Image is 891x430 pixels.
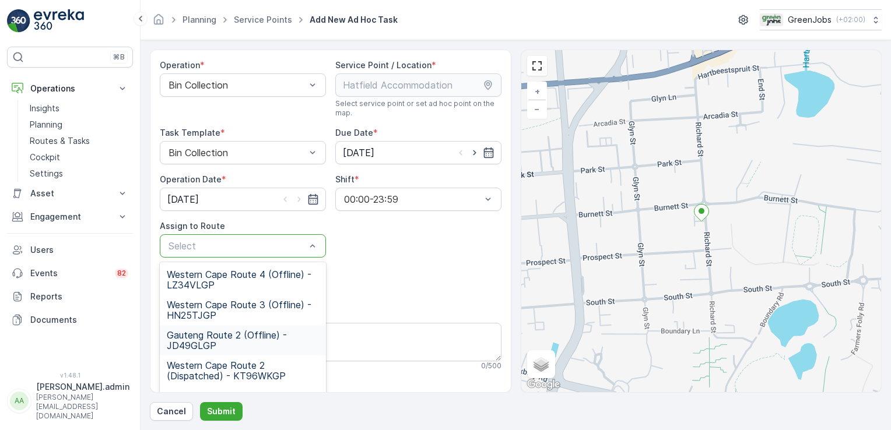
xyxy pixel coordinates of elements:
[7,9,30,33] img: logo
[335,128,373,138] label: Due Date
[7,238,133,262] a: Users
[167,330,319,351] span: Gauteng Route 2 (Offline) - JD49GLGP
[7,205,133,228] button: Engagement
[150,402,193,421] button: Cancel
[34,9,84,33] img: logo_light-DOdMpM7g.png
[234,15,292,24] a: Service Points
[7,381,133,421] button: AA[PERSON_NAME].admin[PERSON_NAME][EMAIL_ADDRESS][DOMAIN_NAME]
[335,141,501,164] input: dd/mm/yyyy
[788,14,832,26] p: GreenJobs
[30,314,128,326] p: Documents
[30,168,63,179] p: Settings
[160,188,326,211] input: dd/mm/yyyy
[7,372,133,379] span: v 1.48.1
[160,221,225,231] label: Assign to Route
[7,182,133,205] button: Asset
[528,351,554,377] a: Layers
[167,299,319,320] span: Western Cape Route 3 (Offline) - HN25TJGP
[36,381,129,393] p: [PERSON_NAME].admin
[524,377,563,392] a: Open this area in Google Maps (opens a new window)
[535,86,540,96] span: +
[528,100,546,118] a: Zoom Out
[30,291,128,302] p: Reports
[25,165,133,182] a: Settings
[760,13,783,26] img: Green_Jobs_Logo.png
[7,262,133,285] a: Events82
[335,99,501,118] span: Select service point or set ad hoc point on the map.
[167,360,319,381] span: Western Cape Route 2 (Dispatched) - KT96WKGP
[183,15,216,24] a: Planning
[200,402,243,421] button: Submit
[7,285,133,308] a: Reports
[25,149,133,165] a: Cockpit
[160,60,200,70] label: Operation
[10,392,29,410] div: AA
[836,15,865,24] p: ( +02:00 )
[160,174,222,184] label: Operation Date
[335,174,355,184] label: Shift
[30,244,128,256] p: Users
[528,83,546,100] a: Zoom In
[528,57,546,75] a: View Fullscreen
[30,135,90,147] p: Routes & Tasks
[30,119,62,131] p: Planning
[30,83,110,94] p: Operations
[534,104,540,114] span: −
[25,117,133,133] a: Planning
[524,377,563,392] img: Google
[335,60,432,70] label: Service Point / Location
[167,269,319,290] span: Western Cape Route 4 (Offline) - LZ34VLGP
[117,269,126,278] p: 82
[113,52,125,62] p: ⌘B
[207,406,236,417] p: Submit
[160,128,220,138] label: Task Template
[36,393,129,421] p: [PERSON_NAME][EMAIL_ADDRESS][DOMAIN_NAME]
[7,77,133,100] button: Operations
[167,390,319,411] span: Mossel Bay Route 1 (Undispatched ) - KG57VSGP
[30,267,108,279] p: Events
[307,14,400,26] span: Add New Ad Hoc Task
[30,211,110,223] p: Engagement
[760,9,882,30] button: GreenJobs(+02:00)
[157,406,186,417] p: Cancel
[30,151,60,163] p: Cockpit
[25,133,133,149] a: Routes & Tasks
[335,73,501,97] input: Hatfield Accommodation
[152,17,165,27] a: Homepage
[30,188,110,199] p: Asset
[25,100,133,117] a: Insights
[169,239,306,253] p: Select
[30,103,59,114] p: Insights
[481,361,501,371] p: 0 / 500
[7,308,133,332] a: Documents
[160,389,501,407] h2: Task Template Configuration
